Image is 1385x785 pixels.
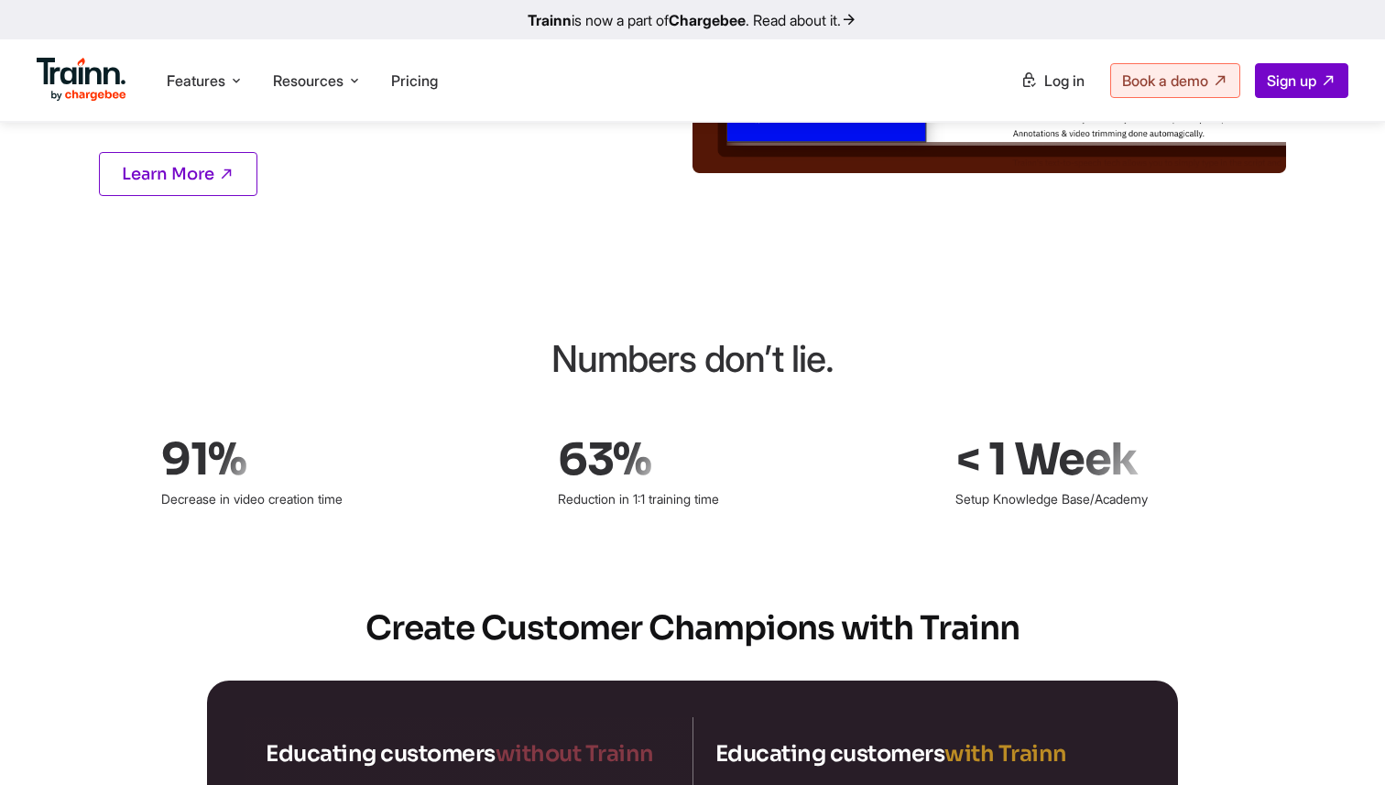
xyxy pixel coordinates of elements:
b: Trainn [528,11,572,29]
span: Book a demo [1122,71,1208,90]
span: without Trainn [496,740,654,768]
div: Numbers don’t lie. [267,332,1118,387]
h2: Create Customer Champions with Trainn [33,605,1352,651]
b: 91% [161,436,250,484]
p: Reduction in 1:1 training time [558,484,823,514]
b: Chargebee [669,11,746,29]
span: Resources [273,71,344,91]
a: Book a demo [1110,63,1240,98]
b: < 1 Week [955,436,1141,484]
h4: Educating customers [266,739,671,769]
span: Sign up [1267,71,1316,90]
iframe: Chat Widget [1293,697,1385,785]
p: Setup Knowledge Base/Academy [955,484,1221,514]
a: Learn More [99,152,257,196]
span: with Trainn [944,740,1067,768]
span: Log in [1044,71,1085,90]
b: 63% [558,436,655,484]
h4: Educating customers [715,739,1120,769]
img: Trainn Logo [37,58,126,102]
span: Features [167,71,225,91]
p: Decrease in video creation time [161,484,427,514]
a: Sign up [1255,63,1348,98]
a: Log in [1009,64,1096,97]
a: Pricing [391,71,438,90]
